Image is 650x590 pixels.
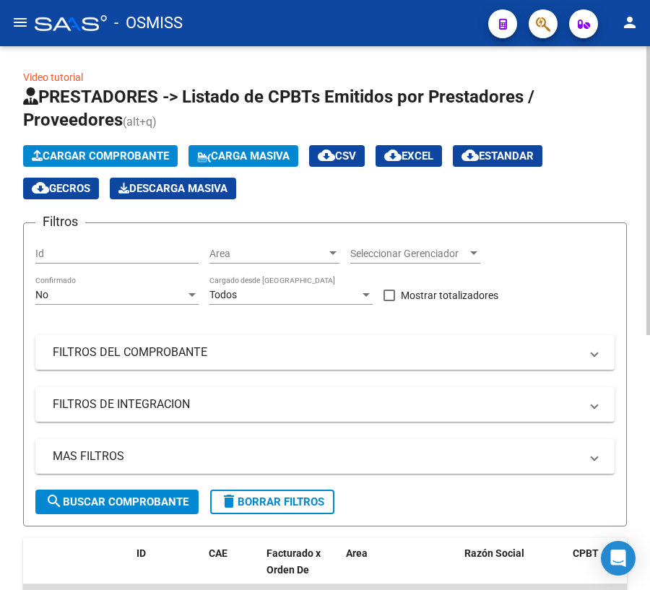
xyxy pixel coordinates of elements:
[461,149,534,162] span: Estandar
[35,335,615,370] mat-expansion-panel-header: FILTROS DEL COMPROBANTE
[384,147,402,164] mat-icon: cloud_download
[53,344,580,360] mat-panel-title: FILTROS DEL COMPROBANTE
[318,149,356,162] span: CSV
[573,547,599,559] span: CPBT
[23,71,83,83] a: Video tutorial
[118,182,227,195] span: Descarga Masiva
[35,387,615,422] mat-expansion-panel-header: FILTROS DE INTEGRACION
[209,547,227,559] span: CAE
[220,495,324,508] span: Borrar Filtros
[464,547,524,559] span: Razón Social
[136,547,146,559] span: ID
[266,547,321,576] span: Facturado x Orden De
[123,115,157,129] span: (alt+q)
[209,248,326,260] span: Area
[188,145,298,167] button: Carga Masiva
[114,7,183,39] span: - OSMISS
[12,14,29,31] mat-icon: menu
[601,541,636,576] div: Open Intercom Messenger
[384,149,433,162] span: EXCEL
[350,248,467,260] span: Seleccionar Gerenciador
[210,490,334,514] button: Borrar Filtros
[401,287,498,304] span: Mostrar totalizadores
[32,182,90,195] span: Gecros
[376,145,442,167] button: EXCEL
[209,289,237,300] span: Todos
[453,145,542,167] button: Estandar
[35,212,85,232] h3: Filtros
[32,179,49,196] mat-icon: cloud_download
[45,495,188,508] span: Buscar Comprobante
[110,178,236,199] app-download-masive: Descarga masiva de comprobantes (adjuntos)
[346,547,368,559] span: Area
[23,87,534,130] span: PRESTADORES -> Listado de CPBTs Emitidos por Prestadores / Proveedores
[35,490,199,514] button: Buscar Comprobante
[318,147,335,164] mat-icon: cloud_download
[621,14,638,31] mat-icon: person
[53,396,580,412] mat-panel-title: FILTROS DE INTEGRACION
[220,493,238,510] mat-icon: delete
[197,149,290,162] span: Carga Masiva
[32,149,169,162] span: Cargar Comprobante
[53,448,580,464] mat-panel-title: MAS FILTROS
[45,493,63,510] mat-icon: search
[23,178,99,199] button: Gecros
[35,289,48,300] span: No
[461,147,479,164] mat-icon: cloud_download
[23,145,178,167] button: Cargar Comprobante
[309,145,365,167] button: CSV
[110,178,236,199] button: Descarga Masiva
[35,439,615,474] mat-expansion-panel-header: MAS FILTROS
